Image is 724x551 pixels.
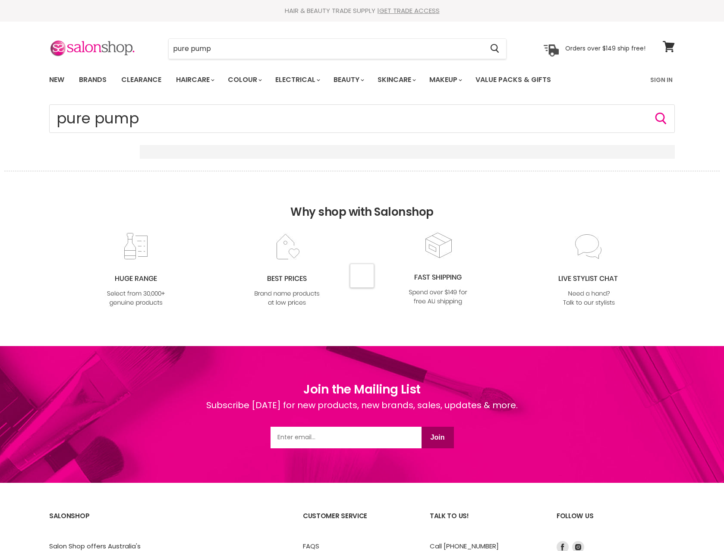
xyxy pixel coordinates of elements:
p: Orders over $149 ship free! [565,44,645,52]
button: Join [422,427,454,448]
a: Haircare [170,71,220,89]
h2: Follow us [557,505,675,541]
div: Subscribe [DATE] for new products, new brands, sales, updates & more. [206,399,518,427]
a: GET TRADE ACCESS [379,6,440,15]
a: Skincare [371,71,421,89]
button: Search [483,39,506,59]
input: Email [271,427,422,448]
a: Brands [72,71,113,89]
ul: Main menu [43,67,601,92]
img: fast.jpg [403,231,473,307]
a: Electrical [269,71,325,89]
input: Search [169,39,483,59]
nav: Main [38,67,686,92]
h2: Talk to us! [430,505,539,541]
h2: Customer Service [303,505,412,541]
button: Search [654,112,668,126]
a: Sign In [645,71,678,89]
h2: SalonShop [49,505,159,541]
a: Colour [221,71,267,89]
a: Value Packs & Gifts [469,71,557,89]
form: Product [49,104,675,133]
a: Makeup [423,71,467,89]
a: Call [PHONE_NUMBER] [430,542,499,551]
a: FAQS [303,542,319,551]
div: HAIR & BEAUTY TRADE SUPPLY | [38,6,686,15]
img: prices.jpg [252,233,322,308]
img: range2_8cf790d4-220e-469f-917d-a18fed3854b6.jpg [101,233,171,308]
a: Clearance [115,71,168,89]
a: Beauty [327,71,369,89]
h1: Join the Mailing List [206,381,518,399]
a: New [43,71,71,89]
img: chat_c0a1c8f7-3133-4fc6-855f-7264552747f6.jpg [554,233,624,308]
form: Product [168,38,507,59]
h2: Why shop with Salonshop [4,171,720,232]
input: Search [49,104,675,133]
